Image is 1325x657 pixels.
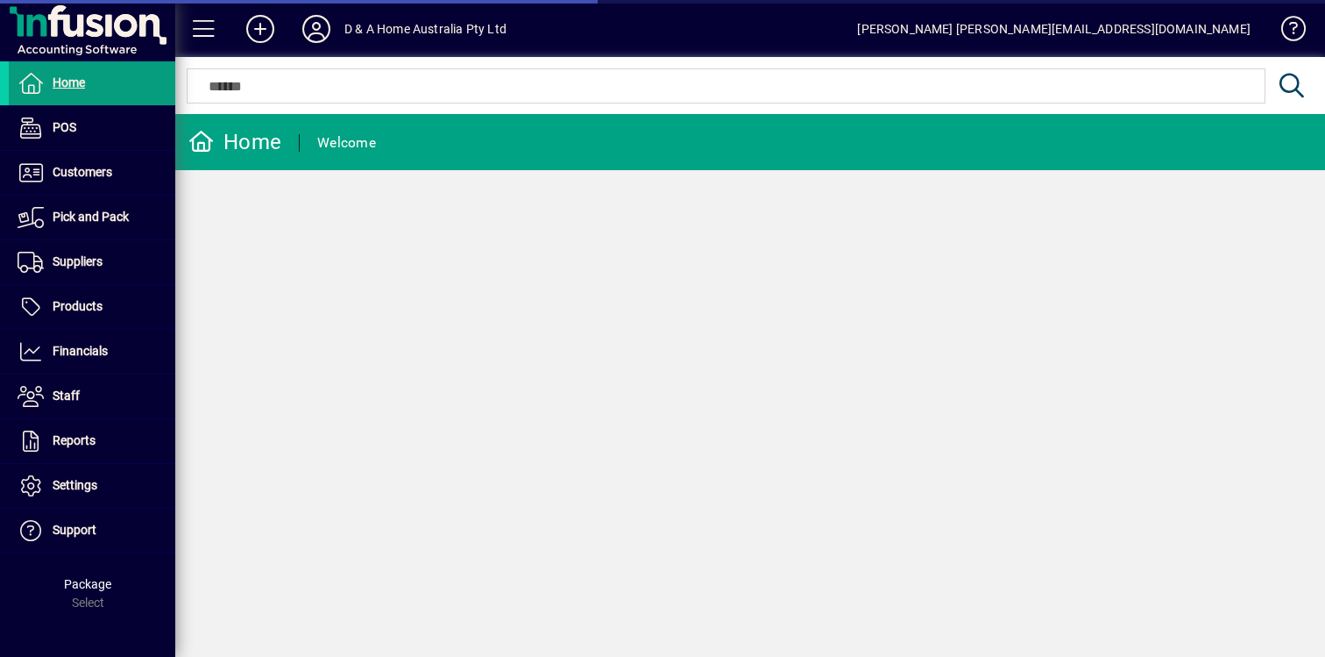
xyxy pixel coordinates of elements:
a: POS [9,106,175,150]
a: Staff [9,375,175,418]
span: Financials [53,344,108,358]
span: Products [53,299,103,313]
span: Settings [53,478,97,492]
a: Reports [9,419,175,463]
a: Support [9,509,175,553]
span: Pick and Pack [53,210,129,224]
span: Support [53,523,96,537]
a: Pick and Pack [9,196,175,239]
a: Suppliers [9,240,175,284]
div: D & A Home Australia Pty Ltd [344,15,507,43]
div: Home [188,128,281,156]
button: Profile [288,13,344,45]
span: POS [53,120,76,134]
span: Reports [53,433,96,447]
span: Staff [53,389,80,403]
div: Welcome [317,129,376,157]
a: Knowledge Base [1268,4,1303,61]
span: Suppliers [53,254,103,268]
div: [PERSON_NAME] [PERSON_NAME][EMAIL_ADDRESS][DOMAIN_NAME] [857,15,1251,43]
a: Financials [9,330,175,374]
a: Settings [9,464,175,508]
a: Customers [9,151,175,195]
span: Package [64,577,111,591]
button: Add [232,13,288,45]
span: Home [53,75,85,89]
a: Products [9,285,175,329]
span: Customers [53,165,112,179]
